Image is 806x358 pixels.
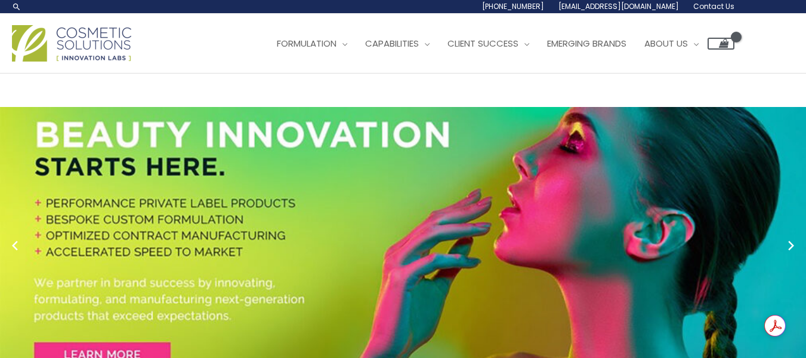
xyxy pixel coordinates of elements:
[547,37,626,50] span: Emerging Brands
[268,26,356,62] a: Formulation
[708,38,734,50] a: View Shopping Cart, empty
[482,1,544,11] span: [PHONE_NUMBER]
[438,26,538,62] a: Client Success
[635,26,708,62] a: About Us
[447,37,518,50] span: Client Success
[277,37,336,50] span: Formulation
[356,26,438,62] a: Capabilities
[538,26,635,62] a: Emerging Brands
[6,237,24,255] button: Previous slide
[259,26,734,62] nav: Site Navigation
[782,237,800,255] button: Next slide
[693,1,734,11] span: Contact Us
[644,37,688,50] span: About Us
[12,25,131,62] img: Cosmetic Solutions Logo
[12,2,21,11] a: Search icon link
[365,37,419,50] span: Capabilities
[558,1,679,11] span: [EMAIL_ADDRESS][DOMAIN_NAME]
